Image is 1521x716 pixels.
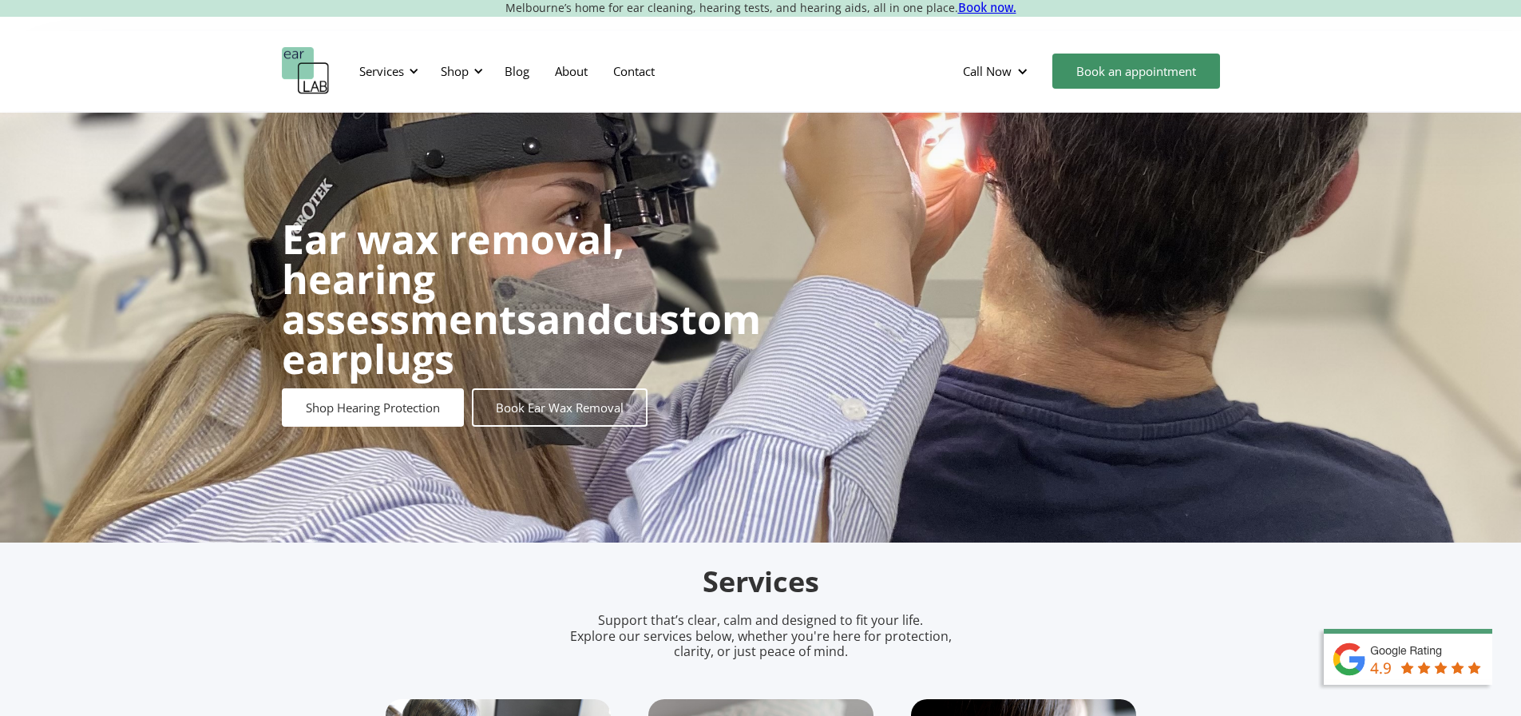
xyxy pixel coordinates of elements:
a: Contact [600,48,667,94]
div: Shop [441,63,469,79]
h1: and [282,219,761,379]
a: Book an appointment [1052,54,1220,89]
div: Shop [431,47,488,95]
strong: Ear wax removal, hearing assessments [282,212,624,346]
a: About [542,48,600,94]
a: Book Ear Wax Removal [472,388,648,427]
strong: custom earplugs [282,292,761,386]
a: home [282,47,330,95]
div: Call Now [963,63,1012,79]
p: Support that’s clear, calm and designed to fit your life. Explore our services below, whether you... [549,613,972,659]
div: Services [350,47,423,95]
h2: Services [386,563,1136,601]
div: Call Now [950,47,1044,95]
a: Shop Hearing Protection [282,388,464,427]
a: Blog [492,48,542,94]
div: Services [359,63,404,79]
